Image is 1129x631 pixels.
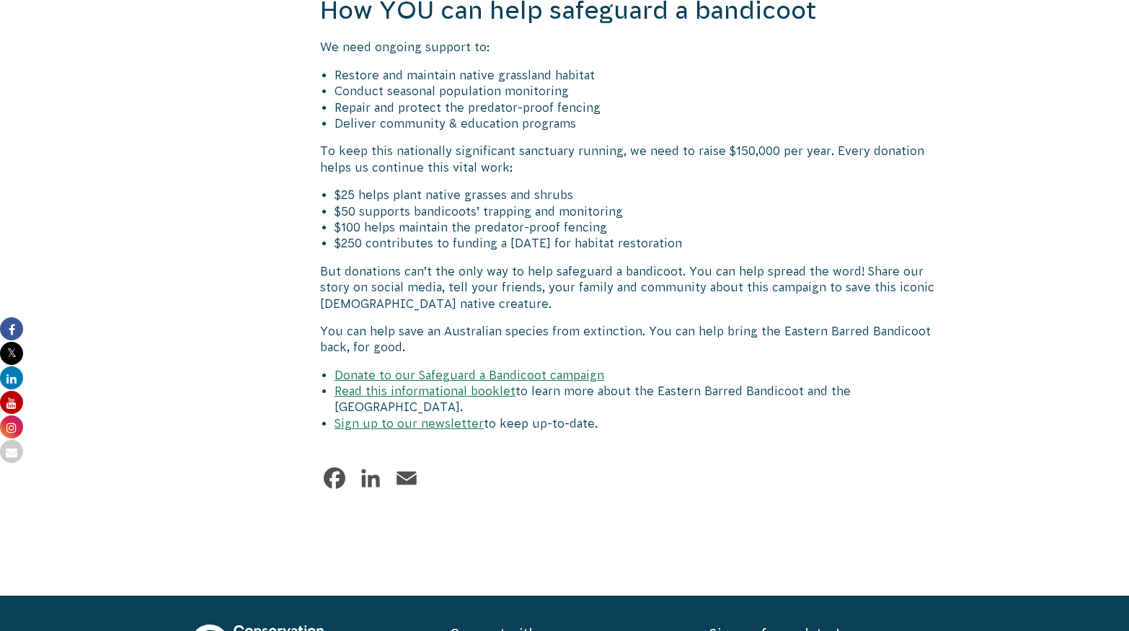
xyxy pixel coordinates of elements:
[320,464,349,493] a: Facebook
[335,384,515,397] a: Read this informational booklet
[335,115,939,131] li: Deliver community & education programs
[335,187,939,203] li: $25 helps plant native grasses and shrubs
[320,143,939,175] p: To keep this nationally significant sanctuary running, we need to raise $150,000 per year. Every ...
[320,39,939,55] p: We need ongoing support to:
[320,263,939,312] p: But donations can’t the only way to help safeguard a bandicoot. You can help spread the word! Sha...
[335,235,939,251] li: $250 contributes to funding a [DATE] for habitat restoration
[335,219,939,235] li: $100 helps maintain the predator-proof fencing
[335,83,939,99] li: Conduct seasonal population monitoring
[335,203,939,219] li: $50 supports bandicoots’ trapping and monitoring
[320,323,939,356] p: You can help save an Australian species from extinction. You can help bring the Eastern Barred Ba...
[335,369,604,381] a: Donate to our Safeguard a Bandicoot campaign
[335,67,939,83] li: Restore and maintain native grassland habitat
[335,417,484,430] a: Sign up to our newsletter
[392,464,421,493] a: Email
[356,464,385,493] a: LinkedIn
[335,383,939,415] li: to learn more about the Eastern Barred Bandicoot and the [GEOGRAPHIC_DATA].
[335,100,939,115] li: Repair and protect the predator-proof fencing
[335,415,939,431] li: to keep up-to-date.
